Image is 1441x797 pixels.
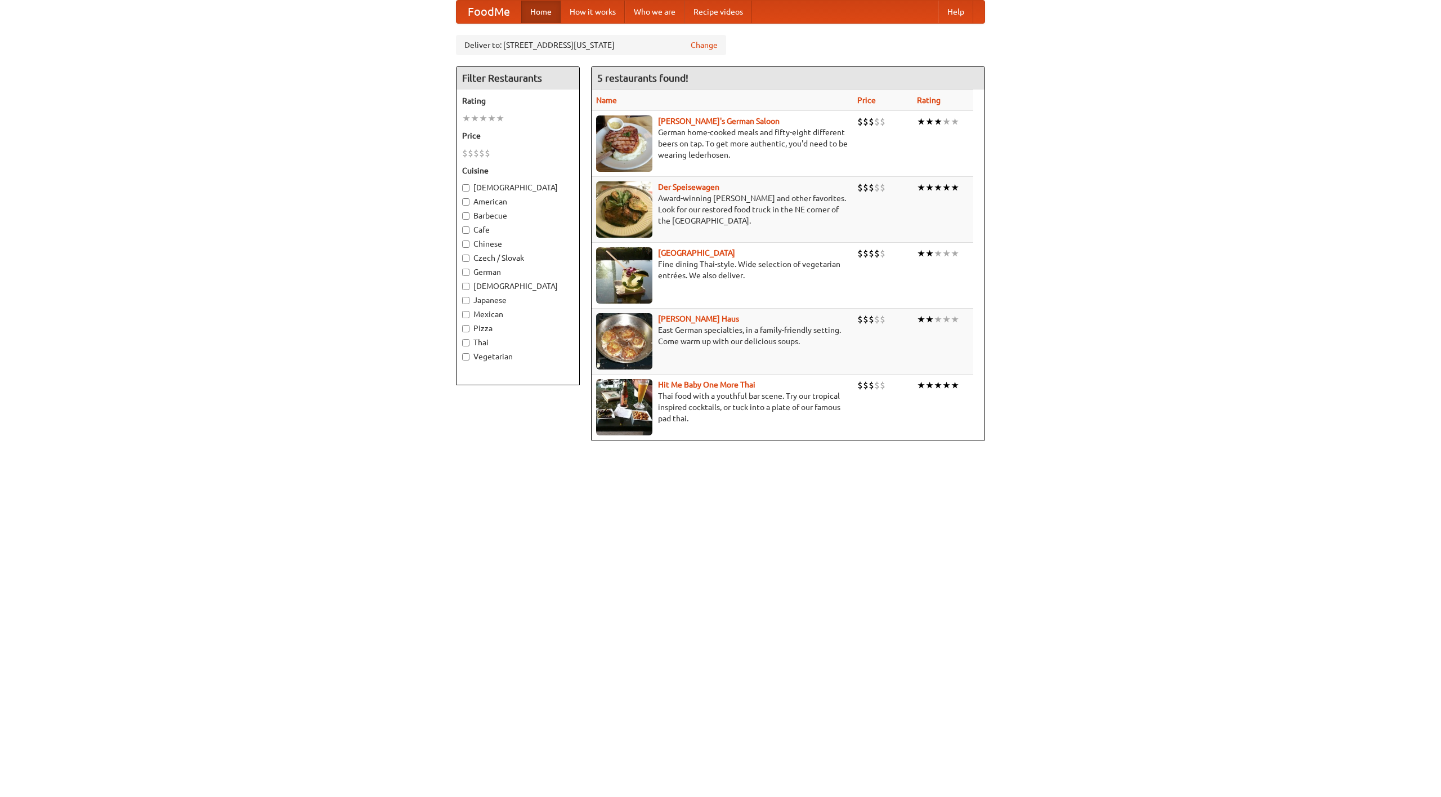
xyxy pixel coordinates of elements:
a: [GEOGRAPHIC_DATA] [658,248,735,257]
li: ★ [942,313,951,326]
li: $ [857,313,863,326]
label: Barbecue [462,210,574,221]
a: Change [691,39,718,51]
div: Deliver to: [STREET_ADDRESS][US_STATE] [456,35,726,55]
li: $ [857,181,863,194]
li: $ [874,181,880,194]
label: German [462,266,574,278]
li: ★ [942,379,951,391]
li: ★ [942,247,951,260]
li: $ [874,115,880,128]
li: ★ [479,112,487,124]
li: ★ [951,247,959,260]
a: Der Speisewagen [658,182,719,192]
li: $ [880,379,885,391]
input: Japanese [462,297,469,304]
label: Thai [462,337,574,348]
a: [PERSON_NAME]'s German Saloon [658,117,780,126]
li: $ [863,247,869,260]
a: FoodMe [457,1,521,23]
img: satay.jpg [596,247,652,304]
li: ★ [462,112,471,124]
li: $ [874,247,880,260]
li: $ [880,115,885,128]
label: Vegetarian [462,351,574,362]
li: ★ [934,379,942,391]
li: $ [863,181,869,194]
li: $ [880,181,885,194]
li: ★ [925,247,934,260]
li: ★ [925,379,934,391]
li: $ [869,181,874,194]
li: ★ [951,379,959,391]
label: Cafe [462,224,574,235]
a: Rating [917,96,941,105]
li: ★ [934,181,942,194]
li: ★ [951,115,959,128]
li: $ [468,147,473,159]
p: Award-winning [PERSON_NAME] and other favorites. Look for our restored food truck in the NE corne... [596,193,848,226]
a: Recipe videos [684,1,752,23]
li: ★ [917,313,925,326]
input: German [462,269,469,276]
li: ★ [471,112,479,124]
img: esthers.jpg [596,115,652,172]
li: $ [857,379,863,391]
li: $ [874,313,880,326]
li: ★ [934,115,942,128]
p: German home-cooked meals and fifty-eight different beers on tap. To get more authentic, you'd nee... [596,127,848,161]
li: ★ [942,115,951,128]
li: $ [869,379,874,391]
li: ★ [925,313,934,326]
li: ★ [487,112,496,124]
li: $ [863,115,869,128]
label: Czech / Slovak [462,252,574,264]
input: Vegetarian [462,353,469,360]
li: $ [485,147,490,159]
input: Thai [462,339,469,346]
li: ★ [925,115,934,128]
li: ★ [951,181,959,194]
input: Mexican [462,311,469,318]
li: ★ [917,379,925,391]
h5: Price [462,130,574,141]
input: Pizza [462,325,469,332]
li: ★ [934,313,942,326]
input: Cafe [462,226,469,234]
li: $ [863,313,869,326]
label: Japanese [462,295,574,306]
a: Home [521,1,561,23]
a: [PERSON_NAME] Haus [658,314,739,323]
li: ★ [934,247,942,260]
li: ★ [496,112,504,124]
a: Who we are [625,1,684,23]
li: ★ [942,181,951,194]
img: speisewagen.jpg [596,181,652,238]
li: $ [462,147,468,159]
a: Hit Me Baby One More Thai [658,380,755,389]
label: [DEMOGRAPHIC_DATA] [462,182,574,193]
li: $ [869,247,874,260]
label: Pizza [462,323,574,334]
a: Price [857,96,876,105]
input: Barbecue [462,212,469,220]
li: $ [857,115,863,128]
li: ★ [917,247,925,260]
label: Mexican [462,309,574,320]
li: $ [874,379,880,391]
input: Czech / Slovak [462,255,469,262]
input: [DEMOGRAPHIC_DATA] [462,184,469,192]
li: $ [479,147,485,159]
input: Chinese [462,241,469,248]
a: How it works [561,1,625,23]
li: ★ [925,181,934,194]
p: Thai food with a youthful bar scene. Try our tropical inspired cocktails, or tuck into a plate of... [596,390,848,424]
label: Chinese [462,238,574,250]
input: American [462,198,469,206]
li: $ [880,313,885,326]
input: [DEMOGRAPHIC_DATA] [462,283,469,290]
